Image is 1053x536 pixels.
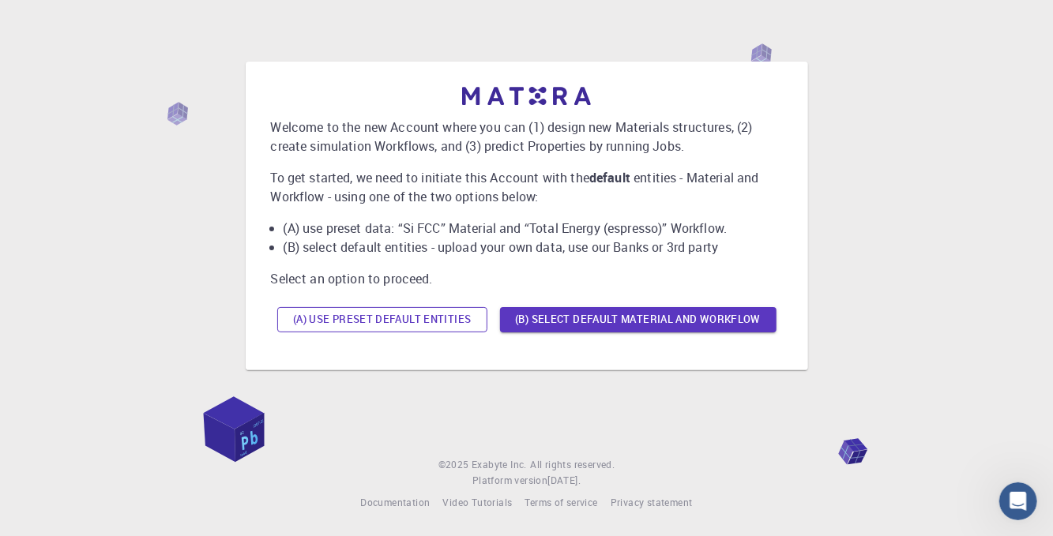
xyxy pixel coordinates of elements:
[32,11,88,25] span: Support
[271,269,783,288] p: Select an option to proceed.
[611,496,693,508] span: Privacy statement
[438,457,472,473] span: © 2025
[360,495,430,511] a: Documentation
[284,219,783,238] li: (A) use preset data: “Si FCC” Material and “Total Energy (espresso)” Workflow.
[525,496,597,508] span: Terms of service
[611,495,693,511] a: Privacy statement
[462,87,592,105] img: logo
[547,474,581,486] span: [DATE] .
[442,496,512,508] span: Video Tutorials
[999,482,1037,520] iframe: Intercom live chat
[360,496,430,508] span: Documentation
[547,473,581,489] a: [DATE].
[530,457,615,473] span: All rights reserved.
[472,458,527,470] span: Exabyte Inc.
[472,457,527,473] a: Exabyte Inc.
[589,169,630,186] b: default
[442,495,512,511] a: Video Tutorials
[271,168,783,206] p: To get started, we need to initiate this Account with the entities - Material and Workflow - usin...
[271,118,783,156] p: Welcome to the new Account where you can (1) design new Materials structures, (2) create simulati...
[525,495,597,511] a: Terms of service
[472,473,547,489] span: Platform version
[284,238,783,257] li: (B) select default entities - upload your own data, use our Banks or 3rd party
[500,307,777,332] button: (B) Select default material and workflow
[277,307,487,332] button: (A) Use preset default entities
